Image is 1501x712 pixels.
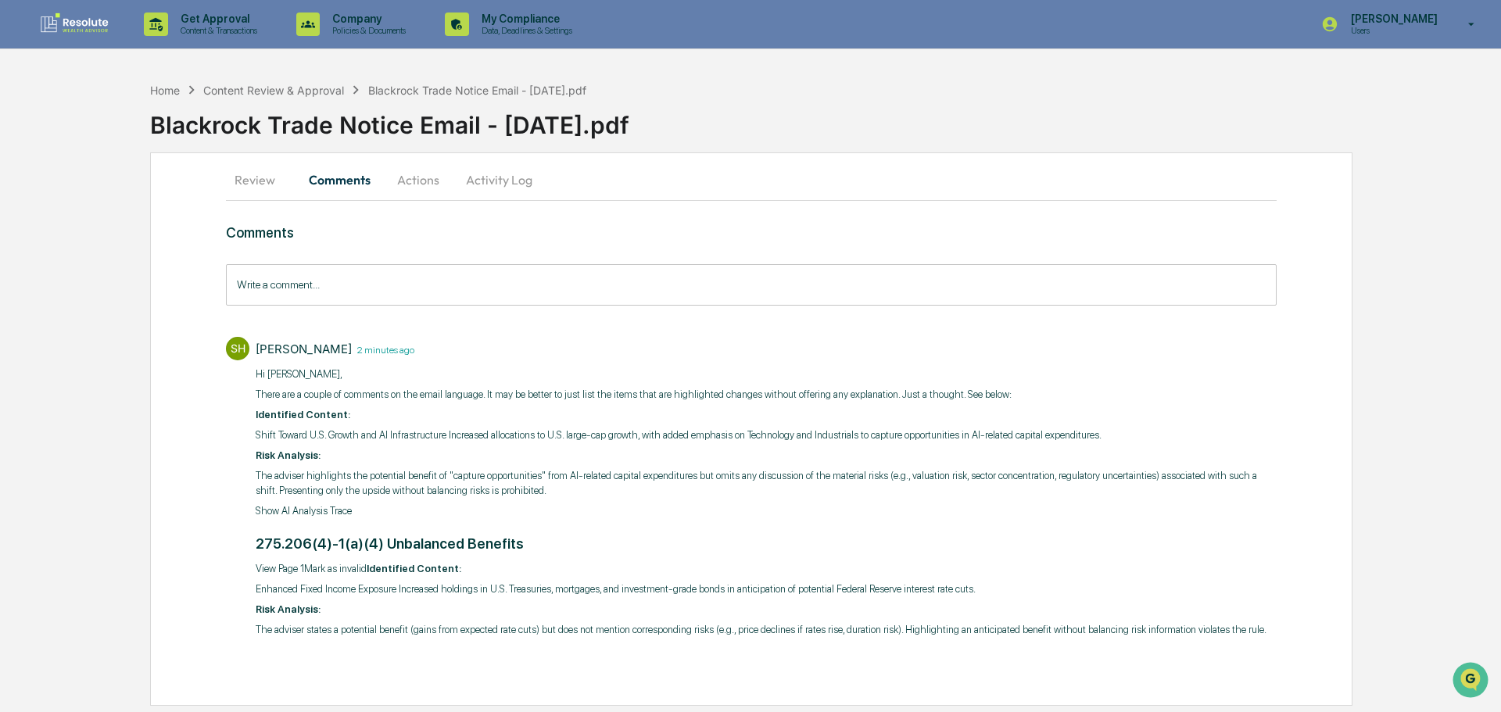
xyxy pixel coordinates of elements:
p: ​Hi [PERSON_NAME], [256,367,1277,382]
p: Shift Toward U.S. Growth and AI Infrastructure Increased allocations to U.S. large-cap growth, wi... [256,428,1277,443]
button: Comments [296,161,383,199]
img: logo [38,12,113,37]
p: The adviser highlights the potential benefit of "capture opportunities" from AI-related capital e... [256,468,1277,499]
iframe: Open customer support [1451,660,1493,703]
button: Activity Log [453,161,545,199]
p: View Page 1Mark as invalid [256,561,1277,577]
input: Clear [41,71,258,88]
strong: Identified Content: [367,563,461,574]
button: Start new chat [266,124,285,143]
p: Content & Transactions [168,25,265,36]
div: 🔎 [16,228,28,241]
span: Data Lookup [31,227,99,242]
div: Start new chat [53,120,256,135]
strong: Identified Content: [256,409,350,420]
span: Attestations [129,197,194,213]
a: 🗄️Attestations [107,191,200,219]
p: How can we help? [16,33,285,58]
p: Enhanced Fixed Income Exposure Increased holdings in U.S. Treasuries, mortgages, and investment-g... [256,581,1277,597]
time: Tuesday, August 26, 2025 at 10:57:25 AM [352,342,414,356]
p: Get Approval [168,13,265,25]
div: SH [226,337,249,360]
div: 🗄️ [113,199,126,211]
button: Review [226,161,296,199]
span: Pylon [156,265,189,277]
div: Blackrock Trade Notice Email - [DATE].pdf [368,84,586,97]
p: Show AI Analysis Trace [256,503,1277,519]
a: 🔎Data Lookup [9,220,105,249]
h3: Comments [226,224,1277,241]
span: Preclearance [31,197,101,213]
p: The adviser states a potential benefit (gains from expected rate cuts) but does not mention corre... [256,622,1277,638]
div: Content Review & Approval [203,84,344,97]
div: Blackrock Trade Notice Email - [DATE].pdf [150,98,1501,139]
div: secondary tabs example [226,161,1277,199]
div: 🖐️ [16,199,28,211]
div: We're available if you need us! [53,135,198,148]
p: There are a couple of comments on the email language. It may be better to just list the items tha... [256,387,1277,403]
strong: Risk Analysis: [256,603,321,615]
p: Data, Deadlines & Settings [469,25,580,36]
img: 1746055101610-c473b297-6a78-478c-a979-82029cc54cd1 [16,120,44,148]
h3: 275.206(4)-1(a)(4) Unbalanced Benefits [256,533,1277,554]
div: Home [150,84,180,97]
strong: Risk Analysis: [256,449,321,461]
p: [PERSON_NAME] [1338,13,1445,25]
button: Actions [383,161,453,199]
a: 🖐️Preclearance [9,191,107,219]
p: My Compliance [469,13,580,25]
div: [PERSON_NAME] [256,342,352,356]
p: Users [1338,25,1445,36]
p: Company [320,13,414,25]
p: Policies & Documents [320,25,414,36]
a: Powered byPylon [110,264,189,277]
